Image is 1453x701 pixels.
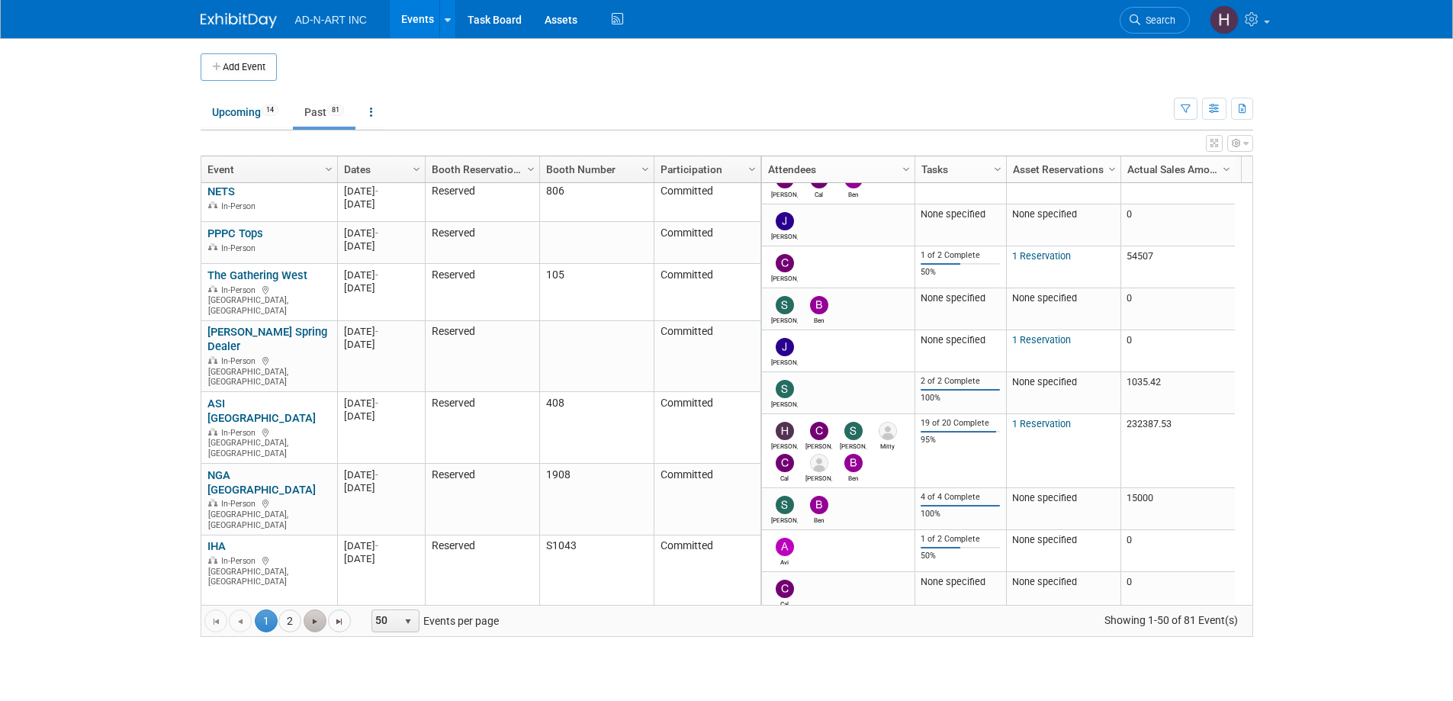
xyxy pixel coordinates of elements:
[1210,5,1239,34] img: Hershel Brod
[921,509,1000,519] div: 100%
[539,535,654,609] td: S1043
[425,392,539,464] td: Reserved
[344,227,418,240] div: [DATE]
[1012,292,1077,304] span: None specified
[425,321,539,393] td: Reserved
[375,227,378,239] span: -
[637,156,654,179] a: Column Settings
[522,156,539,179] a: Column Settings
[425,264,539,321] td: Reserved
[921,492,1000,503] div: 4 of 4 Complete
[840,472,866,482] div: Ben Petersen
[744,156,760,179] a: Column Settings
[771,314,798,324] div: Steven Ross
[921,376,1000,387] div: 2 of 2 Complete
[344,240,418,252] div: [DATE]
[425,222,539,264] td: Reserved
[221,356,260,366] span: In-Person
[208,201,217,209] img: In-Person Event
[375,326,378,337] span: -
[208,428,217,436] img: In-Person Event
[344,198,418,211] div: [DATE]
[208,556,217,564] img: In-Person Event
[921,250,1000,261] div: 1 of 2 Complete
[207,397,316,425] a: ASI [GEOGRAPHIC_DATA]
[229,609,252,632] a: Go to the previous page
[344,468,418,481] div: [DATE]
[207,497,330,530] div: [GEOGRAPHIC_DATA], [GEOGRAPHIC_DATA]
[921,576,1000,588] div: None specified
[207,283,330,317] div: [GEOGRAPHIC_DATA], [GEOGRAPHIC_DATA]
[776,254,794,272] img: Carol Salmon
[746,163,758,175] span: Column Settings
[654,464,760,535] td: Committed
[654,321,760,393] td: Committed
[921,208,1000,220] div: None specified
[344,539,418,552] div: [DATE]
[375,469,378,481] span: -
[425,535,539,609] td: Reserved
[776,296,794,314] img: Steven Ross
[776,580,794,598] img: Cal Doroftei
[1120,288,1235,330] td: 0
[408,156,425,179] a: Column Settings
[293,98,355,127] a: Past81
[201,13,277,28] img: ExhibitDay
[221,499,260,509] span: In-Person
[1120,204,1235,246] td: 0
[344,185,418,198] div: [DATE]
[1012,418,1071,429] a: 1 Reservation
[1012,376,1077,387] span: None specified
[328,609,351,632] a: Go to the last page
[344,281,418,294] div: [DATE]
[771,472,798,482] div: Cal Doroftei
[207,554,330,587] div: [GEOGRAPHIC_DATA], [GEOGRAPHIC_DATA]
[874,440,901,450] div: Mitty Huang
[320,156,337,179] a: Column Settings
[1012,250,1071,262] a: 1 Reservation
[1120,246,1235,288] td: 54507
[771,356,798,366] div: Justin Lackman
[375,269,378,281] span: -
[262,105,278,116] span: 14
[221,285,260,295] span: In-Person
[805,514,832,524] div: Ben Petersen
[255,609,278,632] span: 1
[776,538,794,556] img: Avi Pisarevsky
[921,435,1000,445] div: 95%
[1106,163,1118,175] span: Column Settings
[1120,330,1235,372] td: 0
[810,496,828,514] img: Ben Petersen
[810,454,828,472] img: Jason Lin
[654,222,760,264] td: Committed
[309,616,321,628] span: Go to the next page
[207,539,226,553] a: IHA
[323,163,335,175] span: Column Settings
[1220,163,1233,175] span: Column Settings
[900,163,912,175] span: Column Settings
[805,188,832,198] div: Cal Doroftei
[992,163,1004,175] span: Column Settings
[1120,7,1190,34] a: Search
[805,314,832,324] div: Ben Petersen
[539,180,654,222] td: 806
[207,354,330,387] div: [GEOGRAPHIC_DATA], [GEOGRAPHIC_DATA]
[921,334,1000,346] div: None specified
[989,156,1006,179] a: Column Settings
[208,356,217,364] img: In-Person Event
[771,398,798,408] div: Steven Ross
[654,264,760,321] td: Committed
[344,552,418,565] div: [DATE]
[344,156,415,182] a: Dates
[1090,609,1252,631] span: Showing 1-50 of 81 Event(s)
[425,180,539,222] td: Reserved
[432,156,529,182] a: Booth Reservation Status
[654,535,760,609] td: Committed
[375,185,378,197] span: -
[1012,492,1077,503] span: None specified
[810,422,828,440] img: Carol Salmon
[921,156,996,182] a: Tasks
[898,156,915,179] a: Column Settings
[771,272,798,282] div: Carol Salmon
[525,163,537,175] span: Column Settings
